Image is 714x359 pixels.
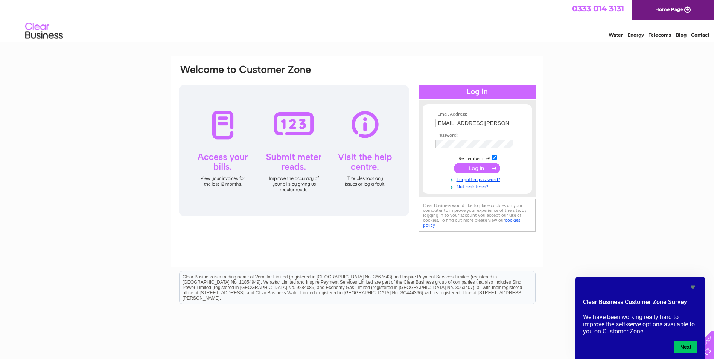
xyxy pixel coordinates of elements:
[674,341,697,353] button: Next question
[423,218,520,228] a: cookies policy
[454,163,500,173] input: Submit
[435,175,521,183] a: Forgotten password?
[572,4,624,13] a: 0333 014 3131
[583,313,697,335] p: We have been working really hard to improve the self-serve options available to you on Customer Zone
[435,183,521,190] a: Not registered?
[583,298,697,310] h2: Clear Business Customer Zone Survey
[583,283,697,353] div: Clear Business Customer Zone Survey
[434,133,521,138] th: Password:
[649,32,671,38] a: Telecoms
[434,154,521,161] td: Remember me?
[676,32,687,38] a: Blog
[688,283,697,292] button: Hide survey
[180,4,535,37] div: Clear Business is a trading name of Verastar Limited (registered in [GEOGRAPHIC_DATA] No. 3667643...
[434,112,521,117] th: Email Address:
[691,32,709,38] a: Contact
[609,32,623,38] a: Water
[25,20,63,43] img: logo.png
[419,199,536,232] div: Clear Business would like to place cookies on your computer to improve your experience of the sit...
[627,32,644,38] a: Energy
